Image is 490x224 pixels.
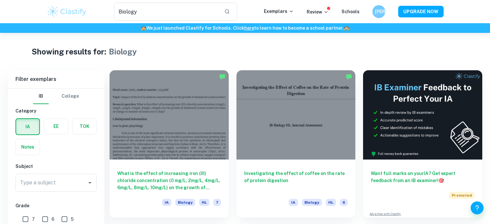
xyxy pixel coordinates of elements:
[341,9,360,14] a: Schools
[8,70,104,88] h6: Filter exemplars
[16,139,40,155] button: Notes
[15,163,97,170] h6: Subject
[289,199,298,206] span: IA
[117,170,221,191] h6: What is the effect of increasing iron (III) chloride concentration (0 mg/L, 2mg/L, 4mg/L, 6mg/L, ...
[114,3,219,21] input: Search for any exemplars...
[32,216,35,223] span: 7
[110,70,229,218] a: What is the effect of increasing iron (III) chloride concentration (0 mg/L, 2mg/L, 4mg/L, 6mg/L, ...
[175,199,195,206] span: Biology
[162,199,171,206] span: IA
[346,73,352,80] img: Marked
[236,70,356,218] a: Investigating the effect of coffee on the rate of protein digestionIABiologyHL6
[371,170,475,184] h6: Want full marks on your IA ? Get expert feedback from an IB examiner!
[326,199,336,206] span: HL
[219,73,226,80] img: Marked
[33,89,49,104] button: IB
[363,70,482,160] img: Thumbnail
[302,199,322,206] span: Biology
[244,25,254,31] a: here
[15,202,97,209] h6: Grade
[213,199,221,206] span: 7
[47,5,88,18] img: Clastify logo
[109,46,137,57] h1: Biology
[344,25,349,31] span: 🏫
[85,178,94,187] button: Open
[398,6,444,17] button: UPGRADE NOW
[340,199,348,206] span: 6
[307,8,329,15] p: Review
[15,107,97,114] h6: Category
[370,212,401,216] a: Advertise with Clastify
[33,89,79,104] div: Filter type choice
[72,119,96,134] button: TOK
[471,201,484,214] button: Help and Feedback
[141,25,146,31] span: 🏫
[363,70,482,218] a: Want full marks on yourIA? Get expert feedback from an IB examiner!PromotedAdvertise with Clastify
[375,8,382,15] h6: [PERSON_NAME]
[71,216,74,223] span: 5
[16,119,39,134] button: IA
[438,178,444,183] span: 🎯
[52,216,54,223] span: 6
[264,8,294,15] p: Exemplars
[199,199,209,206] span: HL
[62,89,79,104] button: College
[449,192,475,199] span: Promoted
[44,119,68,134] button: EE
[372,5,385,18] button: [PERSON_NAME]
[244,170,348,191] h6: Investigating the effect of coffee on the rate of protein digestion
[32,46,106,57] h1: Showing results for:
[1,24,489,32] h6: We just launched Clastify for Schools. Click to learn how to become a school partner.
